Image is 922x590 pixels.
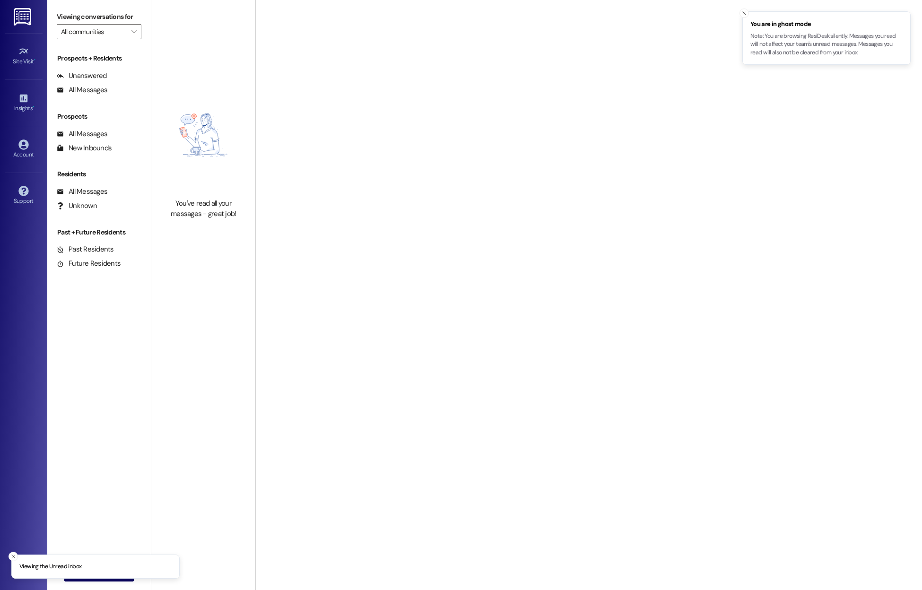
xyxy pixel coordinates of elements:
a: Site Visit • [5,43,43,69]
p: Note: You are browsing ResiDesk silently. Messages you read will not affect your team's unread me... [750,32,903,57]
input: All communities [61,24,126,39]
label: Viewing conversations for [57,9,141,24]
div: Unanswered [57,71,107,81]
div: Future Residents [57,259,121,269]
span: • [34,57,35,63]
button: Close toast [9,552,18,561]
div: All Messages [57,85,107,95]
div: Past + Future Residents [47,227,151,237]
p: Viewing the Unread inbox [19,563,81,571]
span: You are in ghost mode [750,19,903,29]
a: Account [5,137,43,162]
a: Support [5,183,43,208]
div: Past Residents [57,244,114,254]
img: ResiDesk Logo [14,8,33,26]
div: Prospects [47,112,151,121]
i:  [131,28,137,35]
span: • [33,104,34,110]
div: Prospects + Residents [47,53,151,63]
div: Unknown [57,201,97,211]
div: You've read all your messages - great job! [162,199,245,219]
div: All Messages [57,187,107,197]
img: empty-state [162,76,245,194]
div: New Inbounds [57,143,112,153]
a: Insights • [5,90,43,116]
div: Residents [47,169,151,179]
div: All Messages [57,129,107,139]
button: Close toast [739,9,749,18]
